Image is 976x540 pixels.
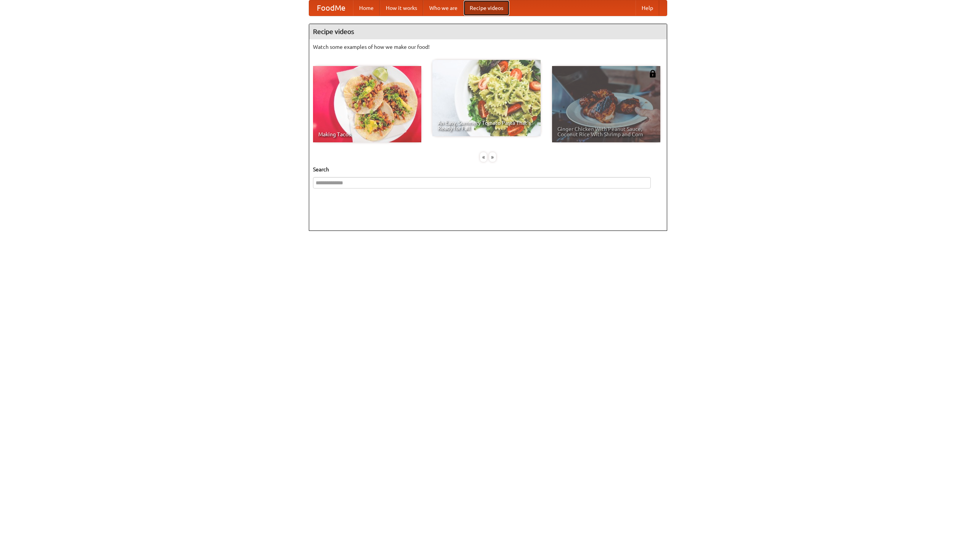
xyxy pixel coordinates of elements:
a: Who we are [423,0,464,16]
div: « [480,152,487,162]
a: Recipe videos [464,0,509,16]
a: Home [353,0,380,16]
a: How it works [380,0,423,16]
a: Making Tacos [313,66,421,142]
span: An Easy, Summery Tomato Pasta That's Ready for Fall [438,120,535,131]
div: » [489,152,496,162]
img: 483408.png [649,70,657,77]
h5: Search [313,166,663,173]
a: FoodMe [309,0,353,16]
a: Help [636,0,659,16]
a: An Easy, Summery Tomato Pasta That's Ready for Fall [432,60,541,136]
h4: Recipe videos [309,24,667,39]
p: Watch some examples of how we make our food! [313,43,663,51]
span: Making Tacos [318,132,416,137]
